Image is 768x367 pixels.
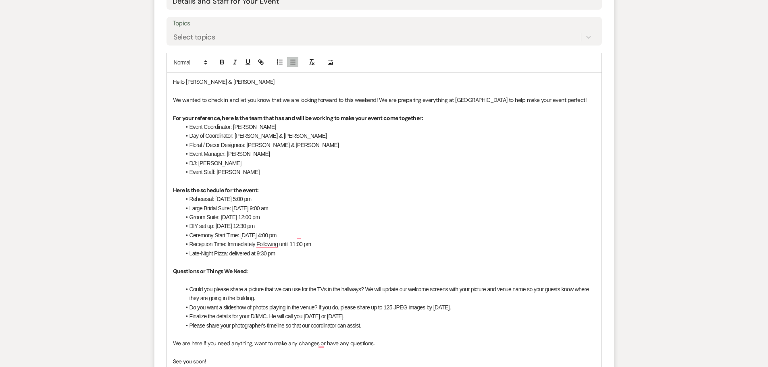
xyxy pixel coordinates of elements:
span: Groom Suite: [DATE] 12:00 pm [189,214,260,220]
span: Event Coordinator: [PERSON_NAME] [189,124,276,130]
strong: Here is the schedule for the event: [173,187,259,194]
span: Do you want a slideshow of photos playing in the venue? If you do, please share up to 125 JPEG im... [189,304,451,311]
span: Reception Time: Immediately Following until 11:00 pm [189,241,311,247]
span: Please s [189,322,209,329]
span: Finalize the details for your DJ/MC. He will call you [DATE] or [DATE]. [189,313,345,319]
div: Select topics [173,32,215,43]
label: Topics [173,18,596,29]
span: DIY set up: [DATE] 12:30 pm [189,223,255,229]
span: Ceremony Start Time: [DATE] 4:00 pm [189,232,277,238]
span: We wanted to check in and let you know that we are looking forward to this weekend! We are prepar... [173,96,587,104]
span: Rehearsal: [DATE] 5:00 pm [189,196,252,202]
span: We are here if you need anything, want to make any changes or have any questions. [173,340,375,347]
span: Day of Coordinator: [PERSON_NAME] & [PERSON_NAME] [189,133,327,139]
span: Event Staff: [PERSON_NAME] [189,169,260,175]
span: hare your photographer's timeline so that our coordinator can assist. [209,322,361,329]
span: Could you please share a picture that we can use for the TVs in the hallways? We will update our ... [189,286,590,301]
span: Late-Night Pizza: delivered at 9:30 pm [189,250,275,257]
span: Floral / Decor Designers: [PERSON_NAME] & [PERSON_NAME] [189,142,339,148]
span: DJ: [PERSON_NAME] [189,160,241,166]
strong: For your reference, here is the team that has and will be working to make your event come together: [173,114,423,122]
span: Large Bridal Suite: [DATE] 9:00 am [189,205,268,211]
strong: Questions or Things We Need: [173,267,248,275]
span: Event Manager: [PERSON_NAME] [189,151,270,157]
span: See you soon! [173,358,206,365]
span: Hello [PERSON_NAME] & [PERSON_NAME] [173,78,275,85]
